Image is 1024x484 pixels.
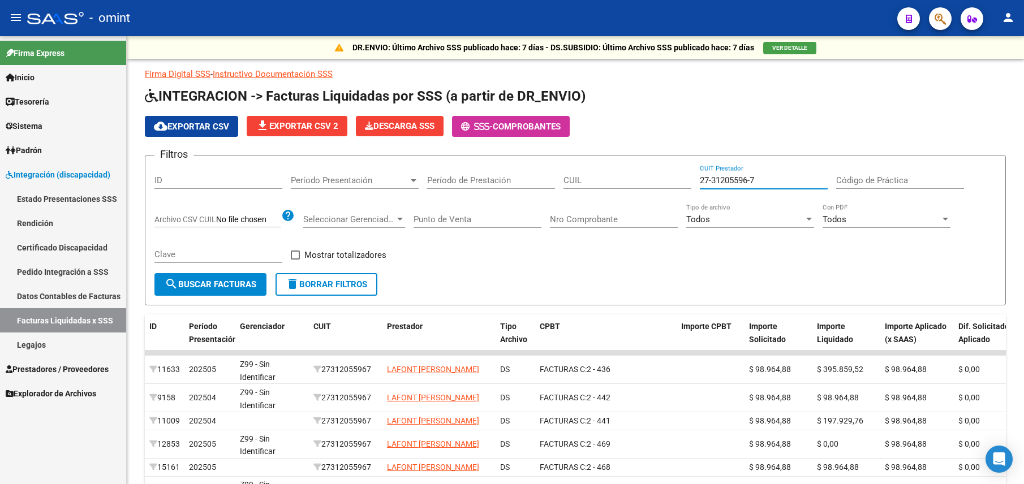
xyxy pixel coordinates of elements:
[89,6,130,31] span: - omint
[213,69,333,79] a: Instructivo Documentación SSS
[149,461,180,474] div: 15161
[958,393,980,402] span: $ 0,00
[540,363,672,376] div: 2 - 436
[281,209,295,222] mat-icon: help
[749,439,791,448] span: $ 98.964,88
[812,314,880,364] datatable-header-cell: Importe Liquidado
[880,314,954,364] datatable-header-cell: Importe Aplicado (x SAAS)
[823,214,846,224] span: Todos
[387,463,479,472] span: LAFONT [PERSON_NAME]
[149,322,157,331] span: ID
[496,314,535,364] datatable-header-cell: Tipo Archivo
[958,439,980,448] span: $ 0,00
[276,273,377,296] button: Borrar Filtros
[286,279,367,289] span: Borrar Filtros
[303,214,395,224] span: Seleccionar Gerenciador
[387,393,479,402] span: LAFONT [PERSON_NAME]
[149,363,180,376] div: 11633
[189,463,216,472] span: 202505
[286,277,299,291] mat-icon: delete
[772,45,807,51] span: VER DETALLE
[309,314,382,364] datatable-header-cell: CUIT
[6,144,42,157] span: Padrón
[149,414,180,427] div: 11009
[540,463,587,472] span: FACTURAS C:
[958,463,980,472] span: $ 0,00
[313,438,378,451] div: 27312055967
[540,438,672,451] div: 2 - 469
[356,116,444,137] app-download-masive: Descarga masiva de comprobantes (adjuntos)
[9,11,23,24] mat-icon: menu
[256,119,269,132] mat-icon: file_download
[240,322,285,331] span: Gerenciador
[500,463,510,472] span: DS
[145,68,1006,80] p: -
[6,96,49,108] span: Tesorería
[6,363,109,375] span: Prestadores / Proveedores
[6,120,42,132] span: Sistema
[382,314,496,364] datatable-header-cell: Prestador
[885,393,927,402] span: $ 98.964,88
[817,322,853,344] span: Importe Liquidado
[500,439,510,448] span: DS
[145,69,210,79] a: Firma Digital SSS
[313,363,378,376] div: 27312055967
[6,387,96,400] span: Explorador de Archivos
[304,248,386,262] span: Mostrar totalizadores
[154,122,229,132] span: Exportar CSV
[686,214,710,224] span: Todos
[540,439,587,448] span: FACTURAS C:
[235,314,309,364] datatable-header-cell: Gerenciador
[540,322,560,331] span: CPBT
[745,314,812,364] datatable-header-cell: Importe Solicitado
[387,322,423,331] span: Prestador
[154,215,216,224] span: Archivo CSV CUIL
[1001,11,1015,24] mat-icon: person
[154,146,193,162] h3: Filtros
[500,365,510,374] span: DS
[958,322,1014,344] span: Dif. Solicitado - Aplicado
[189,416,216,425] span: 202504
[500,393,510,402] span: DS
[749,322,786,344] span: Importe Solicitado
[452,116,570,137] button: -Comprobantes
[387,365,479,374] span: LAFONT [PERSON_NAME]
[540,393,587,402] span: FACTURAS C:
[540,365,587,374] span: FACTURAS C:
[313,322,331,331] span: CUIT
[149,391,180,404] div: 9158
[885,322,946,344] span: Importe Aplicado (x SAAS)
[154,119,167,133] mat-icon: cloud_download
[247,116,347,136] button: Exportar CSV 2
[184,314,235,364] datatable-header-cell: Período Presentación
[291,175,408,185] span: Período Presentación
[387,439,479,448] span: LAFONT [PERSON_NAME]
[387,416,479,425] span: LAFONT [PERSON_NAME]
[256,121,338,131] span: Exportar CSV 2
[6,71,35,84] span: Inicio
[885,463,927,472] span: $ 98.964,88
[145,314,184,364] datatable-header-cell: ID
[352,41,754,54] p: DR.ENVIO: Último Archivo SSS publicado hace: 7 días - DS.SUBSIDIO: Último Archivo SSS publicado h...
[540,391,672,404] div: 2 - 442
[313,414,378,427] div: 27312055967
[749,365,791,374] span: $ 98.964,88
[763,42,816,54] button: VER DETALLE
[145,116,238,137] button: Exportar CSV
[677,314,745,364] datatable-header-cell: Importe CPBT
[189,393,216,402] span: 202504
[145,88,586,104] span: INTEGRACION -> Facturas Liquidadas por SSS (a partir de DR_ENVIO)
[189,322,237,344] span: Período Presentación
[240,360,276,382] span: Z99 - Sin Identificar
[240,434,276,456] span: Z99 - Sin Identificar
[885,416,927,425] span: $ 98.964,88
[958,416,980,425] span: $ 0,00
[461,122,493,132] span: -
[313,461,378,474] div: 27312055967
[500,416,510,425] span: DS
[749,463,791,472] span: $ 98.964,88
[6,168,110,181] span: Integración (discapacidad)
[500,322,527,344] span: Tipo Archivo
[356,116,444,136] button: Descarga SSS
[817,416,863,425] span: $ 197.929,76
